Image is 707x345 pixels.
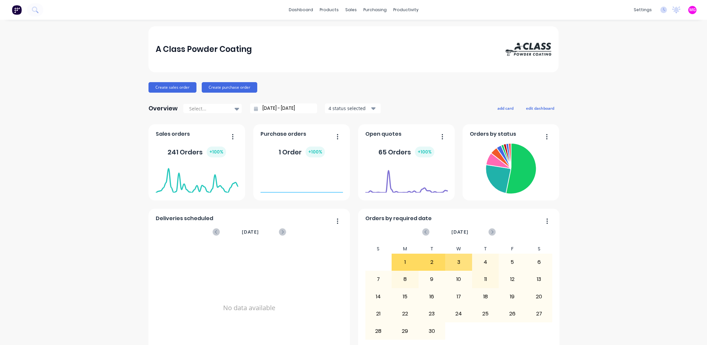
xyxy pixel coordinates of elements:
div: 18 [472,288,499,305]
div: 23 [419,306,445,322]
div: 4 status selected [329,105,370,112]
div: sales [342,5,360,15]
span: Purchase orders [261,130,306,138]
button: add card [493,104,518,112]
div: 26 [499,306,525,322]
button: edit dashboard [522,104,559,112]
div: 1 Order [279,147,325,157]
div: 27 [526,306,552,322]
div: 65 Orders [378,147,434,157]
div: + 100 % [207,147,226,157]
button: 4 status selected [325,103,381,113]
button: Create purchase order [202,82,257,93]
div: 2 [419,254,445,270]
div: + 100 % [306,147,325,157]
div: 29 [392,323,418,339]
div: 16 [419,288,445,305]
div: 13 [526,271,552,287]
div: 25 [472,306,499,322]
div: T [472,244,499,254]
div: productivity [390,5,422,15]
img: Factory [12,5,22,15]
div: T [419,244,445,254]
div: 3 [445,254,472,270]
div: 19 [499,288,525,305]
div: 5 [499,254,525,270]
span: Orders by required date [365,215,432,222]
div: 20 [526,288,552,305]
div: M [392,244,419,254]
a: dashboard [285,5,316,15]
div: products [316,5,342,15]
div: S [526,244,553,254]
span: Open quotes [365,130,401,138]
div: + 100 % [415,147,434,157]
div: 7 [365,271,392,287]
span: Orders by status [470,130,516,138]
div: 6 [526,254,552,270]
div: 28 [365,323,392,339]
div: settings [630,5,655,15]
div: 22 [392,306,418,322]
div: 14 [365,288,392,305]
div: 12 [499,271,525,287]
div: W [445,244,472,254]
div: 11 [472,271,499,287]
div: Overview [148,102,178,115]
span: [DATE] [451,228,468,236]
div: 24 [445,306,472,322]
div: 30 [419,323,445,339]
div: 15 [392,288,418,305]
div: 4 [472,254,499,270]
span: [DATE] [242,228,259,236]
div: 21 [365,306,392,322]
div: S [365,244,392,254]
div: 9 [419,271,445,287]
img: A Class Powder Coating [505,43,551,56]
div: 1 [392,254,418,270]
div: 10 [445,271,472,287]
div: F [499,244,526,254]
button: Create sales order [148,82,196,93]
span: Sales orders [156,130,190,138]
div: purchasing [360,5,390,15]
div: 241 Orders [168,147,226,157]
div: A Class Powder Coating [156,43,252,56]
span: MG [689,7,696,13]
div: 8 [392,271,418,287]
div: 17 [445,288,472,305]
